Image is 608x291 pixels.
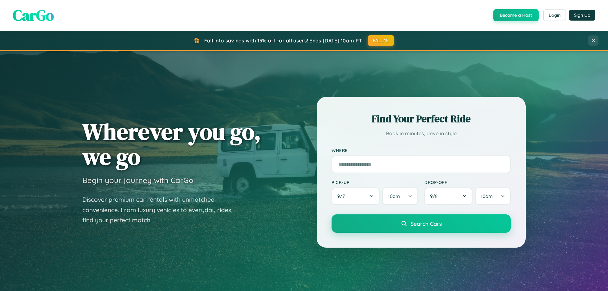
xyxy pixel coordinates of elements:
[332,187,380,205] button: 9/7
[332,180,418,185] label: Pick-up
[82,175,193,185] h3: Begin your journey with CarGo
[332,112,511,126] h2: Find Your Perfect Ride
[13,5,54,26] span: CarGo
[204,37,363,44] span: Fall into savings with 15% off for all users! Ends [DATE] 10am PT.
[382,187,418,205] button: 10am
[430,193,441,199] span: 9 / 8
[332,214,511,233] button: Search Cars
[424,187,472,205] button: 9/8
[332,148,511,153] label: Where
[475,187,511,205] button: 10am
[82,194,241,225] p: Discover premium car rentals with unmatched convenience. From luxury vehicles to everyday rides, ...
[569,10,595,21] button: Sign Up
[481,193,493,199] span: 10am
[424,180,511,185] label: Drop-off
[337,193,348,199] span: 9 / 7
[388,193,400,199] span: 10am
[82,119,261,169] h1: Wherever you go, we go
[368,35,394,46] button: FALL15
[493,9,539,21] button: Become a Host
[410,220,442,227] span: Search Cars
[543,9,566,21] button: Login
[332,129,511,138] p: Book in minutes, drive in style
